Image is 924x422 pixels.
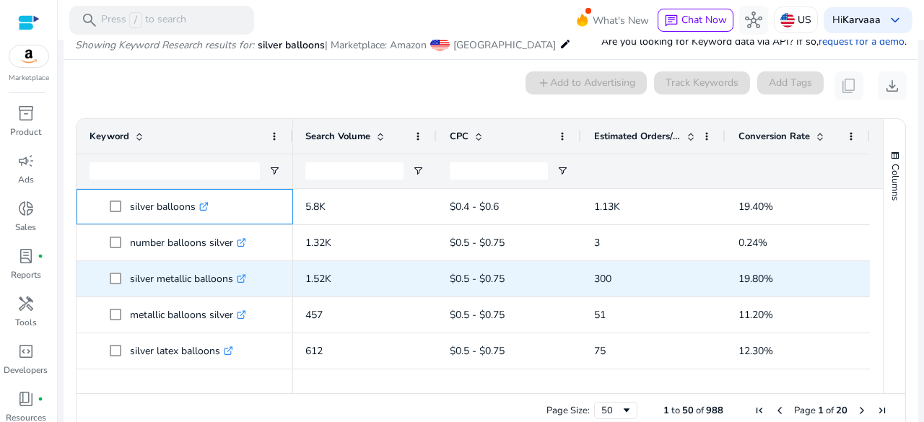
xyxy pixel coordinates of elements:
[9,45,48,67] img: amazon.svg
[81,12,98,29] span: search
[594,344,606,358] span: 75
[453,38,556,52] span: [GEOGRAPHIC_DATA]
[559,35,571,53] mat-icon: edit
[450,130,468,143] span: CPC
[798,7,811,32] p: US
[305,130,370,143] span: Search Volume
[130,372,245,402] p: confetti balloons silver
[412,165,424,177] button: Open Filter Menu
[594,130,681,143] span: Estimated Orders/Month
[546,404,590,417] div: Page Size:
[884,77,901,94] span: download
[774,405,785,416] div: Previous Page
[780,13,795,27] img: us.svg
[706,404,723,417] span: 988
[664,14,679,28] span: chat
[856,405,868,416] div: Next Page
[18,173,34,186] p: Ads
[739,6,768,35] button: hub
[15,221,36,234] p: Sales
[658,9,733,32] button: chatChat Now
[269,165,280,177] button: Open Filter Menu
[305,272,331,286] span: 1.52K
[75,38,254,52] i: Showing Keyword Research results for:
[17,200,35,217] span: donut_small
[101,12,186,28] p: Press to search
[681,13,727,27] span: Chat Now
[601,404,621,417] div: 50
[90,130,129,143] span: Keyword
[17,105,35,122] span: inventory_2
[130,228,246,258] p: number balloons silver
[738,308,773,322] span: 11.20%
[305,308,323,322] span: 457
[593,8,649,33] span: What's New
[594,272,611,286] span: 300
[10,126,41,139] p: Product
[325,38,427,52] span: | Marketplace: Amazon
[754,405,765,416] div: First Page
[305,236,331,250] span: 1.32K
[818,404,824,417] span: 1
[832,15,881,25] p: Hi
[842,13,881,27] b: Karvaaa
[696,404,704,417] span: of
[130,192,209,221] p: silver balloons
[129,12,142,28] span: /
[130,264,246,294] p: silver metallic balloons
[11,268,41,281] p: Reports
[17,343,35,360] span: code_blocks
[594,236,600,250] span: 3
[738,236,767,250] span: 0.24%
[17,247,35,265] span: lab_profile
[886,12,904,29] span: keyboard_arrow_down
[130,336,233,366] p: silver latex balloons
[17,152,35,170] span: campaign
[594,200,620,214] span: 1.13K
[738,344,773,358] span: 12.30%
[745,12,762,29] span: hub
[305,344,323,358] span: 612
[38,396,43,402] span: fiber_manual_record
[836,404,847,417] span: 20
[305,162,404,180] input: Search Volume Filter Input
[4,364,48,377] p: Developers
[450,162,548,180] input: CPC Filter Input
[738,130,810,143] span: Conversion Rate
[305,200,326,214] span: 5.8K
[794,404,816,417] span: Page
[594,402,637,419] div: Page Size
[594,308,606,322] span: 51
[738,272,773,286] span: 19.80%
[876,405,888,416] div: Last Page
[450,200,499,214] span: $0.4 - $0.6
[450,236,505,250] span: $0.5 - $0.75
[450,308,505,322] span: $0.5 - $0.75
[15,316,37,329] p: Tools
[258,38,325,52] span: silver balloons
[671,404,680,417] span: to
[450,272,505,286] span: $0.5 - $0.75
[557,165,568,177] button: Open Filter Menu
[889,164,902,201] span: Columns
[9,73,49,84] p: Marketplace
[17,390,35,408] span: book_4
[38,253,43,259] span: fiber_manual_record
[738,200,773,214] span: 19.40%
[90,162,260,180] input: Keyword Filter Input
[663,404,669,417] span: 1
[130,300,246,330] p: metallic balloons silver
[682,404,694,417] span: 50
[17,295,35,312] span: handyman
[450,344,505,358] span: $0.5 - $0.75
[878,71,907,100] button: download
[826,404,834,417] span: of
